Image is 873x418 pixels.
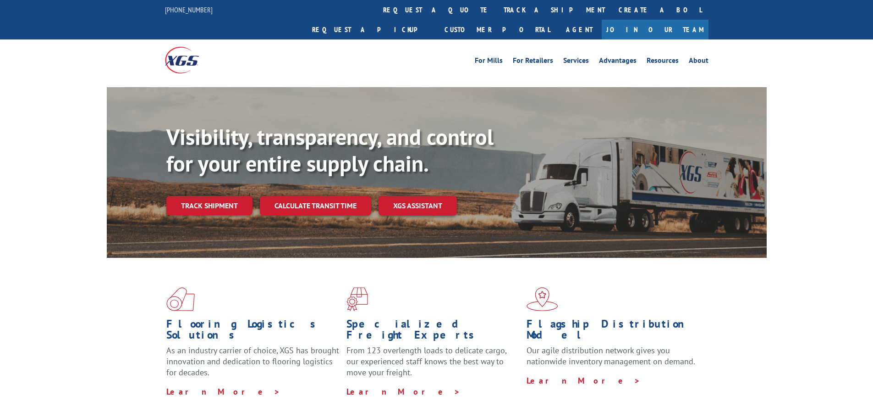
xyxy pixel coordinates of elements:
a: Resources [647,57,679,67]
span: As an industry carrier of choice, XGS has brought innovation and dedication to flooring logistics... [166,345,339,378]
a: XGS ASSISTANT [379,196,457,216]
a: Join Our Team [602,20,708,39]
a: Calculate transit time [260,196,371,216]
a: [PHONE_NUMBER] [165,5,213,14]
a: Advantages [599,57,637,67]
img: xgs-icon-flagship-distribution-model-red [527,287,558,311]
a: Track shipment [166,196,253,215]
img: xgs-icon-focused-on-flooring-red [346,287,368,311]
p: From 123 overlength loads to delicate cargo, our experienced staff knows the best way to move you... [346,345,520,386]
h1: Flagship Distribution Model [527,318,700,345]
b: Visibility, transparency, and control for your entire supply chain. [166,123,494,178]
a: For Retailers [513,57,553,67]
a: Learn More > [166,386,280,397]
a: Request a pickup [305,20,438,39]
img: xgs-icon-total-supply-chain-intelligence-red [166,287,195,311]
a: Customer Portal [438,20,557,39]
a: Learn More > [346,386,461,397]
a: Learn More > [527,375,641,386]
span: Our agile distribution network gives you nationwide inventory management on demand. [527,345,695,367]
a: Services [563,57,589,67]
h1: Specialized Freight Experts [346,318,520,345]
h1: Flooring Logistics Solutions [166,318,340,345]
a: About [689,57,708,67]
a: Agent [557,20,602,39]
a: For Mills [475,57,503,67]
